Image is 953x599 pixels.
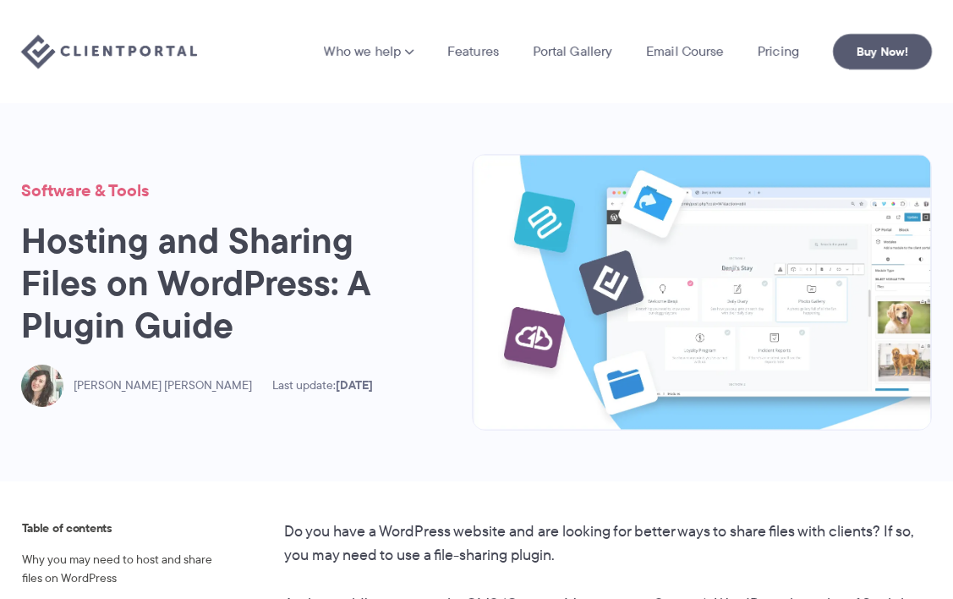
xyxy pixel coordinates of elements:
[21,220,427,347] h1: Hosting and Sharing Files on WordPress: A Plugin Guide
[22,519,233,538] span: Table of contents
[22,551,212,586] a: Why you may need to host and share files on WordPress
[74,378,252,393] span: [PERSON_NAME] [PERSON_NAME]
[21,178,149,203] a: Software & Tools
[646,45,724,58] a: Email Course
[758,45,799,58] a: Pricing
[284,519,932,569] p: Do you have a WordPress website and are looking for better ways to share files with clients? If s...
[533,45,612,58] a: Portal Gallery
[447,45,499,58] a: Features
[324,45,414,58] a: Who we help
[336,376,373,394] time: [DATE]
[833,34,932,69] a: Buy Now!
[272,378,373,393] span: Last update:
